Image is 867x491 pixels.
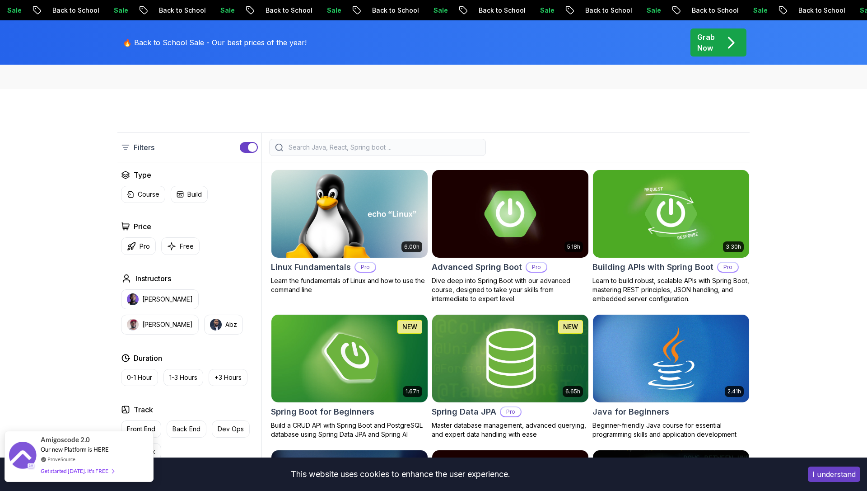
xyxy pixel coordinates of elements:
[287,143,480,152] input: Search Java, React, Spring boot ...
[149,6,211,15] p: Back to School
[180,242,194,251] p: Free
[593,315,749,402] img: Java for Beginners card
[142,320,193,329] p: [PERSON_NAME]
[121,420,161,438] button: Front End
[402,322,417,331] p: NEW
[593,170,749,258] img: Building APIs with Spring Boot card
[432,276,589,303] p: Dive deep into Spring Boot with our advanced course, designed to take your skills from intermedia...
[134,170,151,180] h2: Type
[127,293,139,305] img: instructor img
[212,420,250,438] button: Dev Ops
[41,466,114,476] div: Get started [DATE]. It's FREE
[592,406,669,418] h2: Java for Beginners
[169,373,197,382] p: 1-3 Hours
[134,353,162,364] h2: Duration
[271,421,428,439] p: Build a CRUD API with Spring Boot and PostgreSQL database using Spring Data JPA and Spring AI
[256,6,317,15] p: Back to School
[424,6,453,15] p: Sale
[172,425,200,434] p: Back End
[104,6,133,15] p: Sale
[204,315,243,335] button: instructor imgAbz
[134,221,151,232] h2: Price
[718,263,738,272] p: Pro
[271,170,428,294] a: Linux Fundamentals card6.00hLinux FundamentalsProLearn the fundamentals of Linux and how to use t...
[171,186,208,203] button: Build
[209,369,247,386] button: +3 Hours
[563,322,578,331] p: NEW
[697,32,715,53] p: Grab Now
[576,6,637,15] p: Back to School
[808,467,860,482] button: Accept cookies
[123,37,307,48] p: 🔥 Back to School Sale - Our best prices of the year!
[501,407,521,416] p: Pro
[744,6,773,15] p: Sale
[406,388,420,395] p: 1.67h
[432,261,522,274] h2: Advanced Spring Boot
[43,6,104,15] p: Back to School
[592,314,750,439] a: Java for Beginners card2.41hJava for BeginnersBeginner-friendly Java course for essential program...
[404,243,420,250] p: 6.00h
[527,263,546,272] p: Pro
[127,319,139,330] img: instructor img
[592,276,750,303] p: Learn to build robust, scalable APIs with Spring Boot, mastering REST principles, JSON handling, ...
[41,446,109,453] span: Our new Platform is HERE
[218,425,244,434] p: Dev Ops
[138,190,159,199] p: Course
[432,421,589,439] p: Master database management, advanced querying, and expert data handling with ease
[225,320,237,329] p: Abz
[565,388,580,395] p: 6.65h
[121,315,199,335] button: instructor img[PERSON_NAME]
[161,237,200,255] button: Free
[432,170,588,258] img: Advanced Spring Boot card
[271,406,374,418] h2: Spring Boot for Beginners
[211,6,240,15] p: Sale
[531,6,559,15] p: Sale
[592,421,750,439] p: Beginner-friendly Java course for essential programming skills and application development
[271,315,428,402] img: Spring Boot for Beginners card
[47,455,75,463] a: ProveSource
[121,289,199,309] button: instructor img[PERSON_NAME]
[210,319,222,330] img: instructor img
[726,243,741,250] p: 3.30h
[592,170,750,303] a: Building APIs with Spring Boot card3.30hBuilding APIs with Spring BootProLearn to build robust, s...
[140,242,150,251] p: Pro
[7,464,794,484] div: This website uses cookies to enhance the user experience.
[727,388,741,395] p: 2.41h
[432,170,589,303] a: Advanced Spring Boot card5.18hAdvanced Spring BootProDive deep into Spring Boot with our advanced...
[271,314,428,439] a: Spring Boot for Beginners card1.67hNEWSpring Boot for BeginnersBuild a CRUD API with Spring Boot ...
[469,6,531,15] p: Back to School
[355,263,375,272] p: Pro
[567,243,580,250] p: 5.18h
[271,276,428,294] p: Learn the fundamentals of Linux and how to use the command line
[127,373,152,382] p: 0-1 Hour
[9,442,36,471] img: provesource social proof notification image
[187,190,202,199] p: Build
[214,373,242,382] p: +3 Hours
[134,404,153,415] h2: Track
[167,420,206,438] button: Back End
[432,315,588,402] img: Spring Data JPA card
[592,261,713,274] h2: Building APIs with Spring Boot
[135,273,171,284] h2: Instructors
[789,6,850,15] p: Back to School
[121,186,165,203] button: Course
[271,261,351,274] h2: Linux Fundamentals
[121,237,156,255] button: Pro
[432,314,589,439] a: Spring Data JPA card6.65hNEWSpring Data JPAProMaster database management, advanced querying, and ...
[317,6,346,15] p: Sale
[432,406,496,418] h2: Spring Data JPA
[271,170,428,258] img: Linux Fundamentals card
[121,369,158,386] button: 0-1 Hour
[142,295,193,304] p: [PERSON_NAME]
[363,6,424,15] p: Back to School
[682,6,744,15] p: Back to School
[637,6,666,15] p: Sale
[41,434,90,445] span: Amigoscode 2.0
[163,369,203,386] button: 1-3 Hours
[127,425,155,434] p: Front End
[134,142,154,153] p: Filters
